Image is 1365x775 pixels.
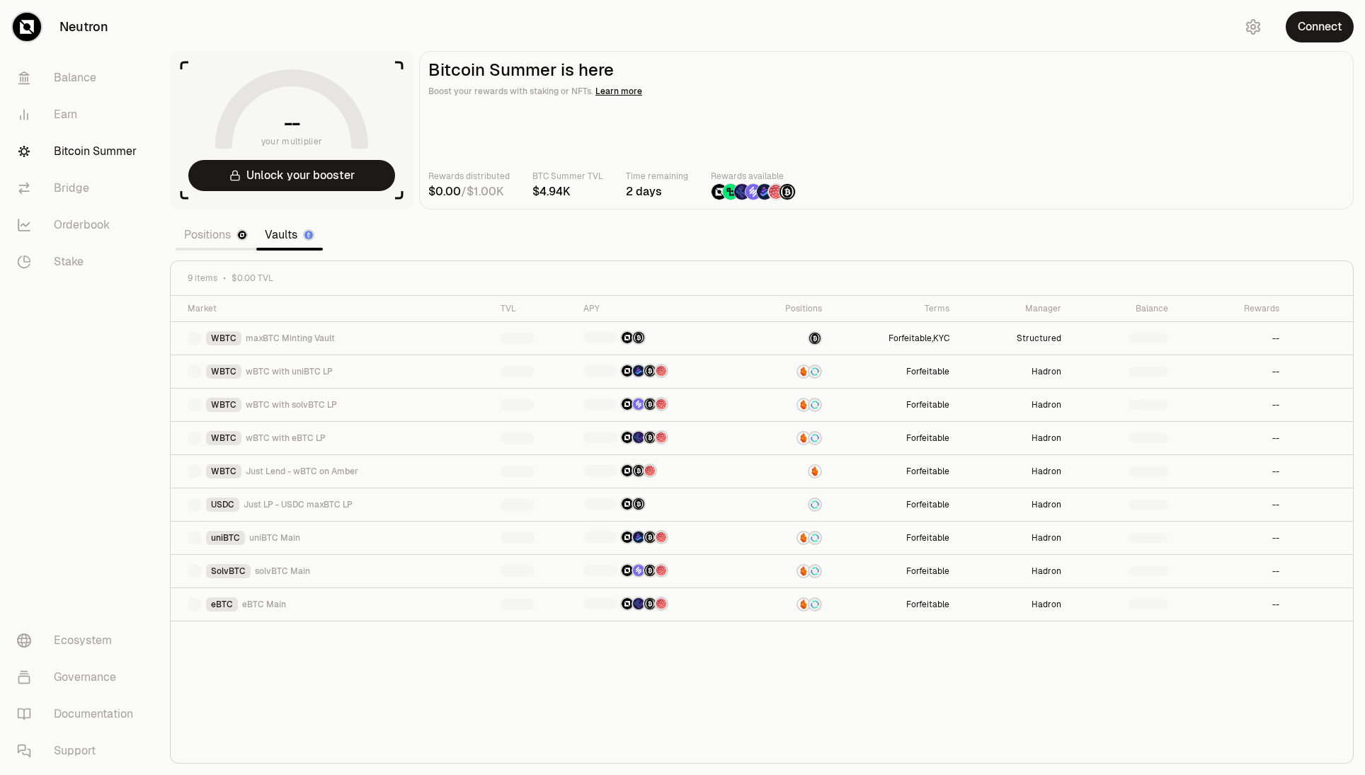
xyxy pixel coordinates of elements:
a: Stake [6,243,153,280]
img: Lend [798,399,809,411]
img: Neutron Logo [238,231,246,239]
a: LendSupervault [750,531,821,545]
div: Manager [966,303,1062,314]
div: WBTC [206,364,241,379]
img: Ethereum Logo [304,231,313,239]
span: Learn more [595,86,642,97]
div: WBTC [206,398,241,412]
a: Earn [6,96,153,133]
a: Structured [1017,333,1061,344]
a: Bridge [6,170,153,207]
img: Structured Points [644,365,656,377]
p: Rewards available [711,169,796,183]
img: Supervault [809,499,821,510]
a: -- [1272,399,1279,411]
a: Orderbook [6,207,153,243]
div: TVL [501,303,567,314]
a: Forfeitable,KYC [889,333,949,344]
img: maxBTC [809,333,821,344]
img: NTRN [622,332,633,343]
a: WBTCJust Lend - wBTC on Amber [188,464,484,478]
img: NTRN [622,398,633,410]
p: BTC Summer TVL [532,169,603,183]
a: NTRNStructured Points [583,335,733,346]
a: -- [1272,333,1279,344]
img: Supervault [809,566,821,577]
img: EtherFi Points [633,432,644,443]
img: Structured Points [644,398,656,410]
img: Lend [798,566,809,577]
img: Lombard Lux [723,184,738,200]
a: LendSupervault [750,431,821,445]
a: Vaults [256,221,323,249]
span: eBTC Main [242,599,286,610]
img: Supervault [809,432,821,444]
a: Hadron [1032,566,1061,577]
img: Structured Points [633,498,644,510]
tr: uniBTCuniBTC MainNTRNBedrock DiamondsStructured PointsMars FragmentsLendSupervaultForfeitableHadr... [171,522,1353,555]
button: NTRNStructured Points [583,497,733,511]
a: WBTCwBTC with uniBTC LP [188,364,484,379]
a: -- [1272,532,1279,544]
a: WBTCwBTC with eBTC LP [188,431,484,445]
img: Amber [809,466,821,477]
a: Forfeitable [906,566,949,577]
button: Forfeitable [906,532,949,544]
div: APY [583,303,733,314]
span: uniBTC Main [249,532,300,544]
div: WBTC [206,464,241,478]
a: eBTCeBTC Main [188,597,484,612]
a: Hadron [1032,499,1061,510]
img: EtherFi Points [633,598,644,609]
img: Solv Points [633,565,644,576]
button: Forfeitable [889,333,932,344]
img: NTRN [712,184,727,200]
a: SolvBTCsolvBTC Main [188,564,484,578]
img: Structured Points [779,184,795,200]
a: Forfeitable [906,599,949,610]
a: NTRNBedrock DiamondsStructured PointsMars Fragments [583,368,733,379]
tr: eBTCeBTC MainNTRNEtherFi PointsStructured PointsMars FragmentsLendSupervaultForfeitableHadron-- [171,588,1353,621]
span: solvBTC Main [255,566,310,577]
button: Forfeitable [906,499,949,510]
span: $0.00 TVL [232,272,273,284]
a: LendSupervault [750,398,821,412]
a: uniBTCuniBTC Main [188,531,484,545]
a: LendSupervault [750,364,821,379]
a: Hadron [1032,466,1061,477]
tr: WBTCwBTC with solvBTC LPNTRNSolv PointsStructured PointsMars FragmentsLendSupervaultForfeitableHa... [171,389,1353,422]
a: USDCJust LP - USDC maxBTC LP [188,498,484,512]
a: LendSupervault [750,597,821,612]
button: NTRNBedrock DiamondsStructured PointsMars Fragments [583,530,733,544]
img: Structured Points [644,598,656,609]
div: Market [188,303,484,314]
a: Bitcoin Summer [6,133,153,170]
a: WBTCmaxBTC Minting Vault [188,331,484,345]
span: maxBTC Minting Vault [246,333,335,344]
img: Bedrock Diamonds [757,184,772,200]
span: wBTC with eBTC LP [246,432,326,444]
a: Ecosystem [6,622,153,659]
img: NTRN [622,565,633,576]
button: NTRNStructured PointsMars Fragments [583,464,733,478]
a: Hadron [1032,399,1061,411]
a: Positions [176,221,256,249]
img: Structured Points [633,332,644,343]
img: Structured Points [644,565,656,576]
img: Mars Fragments [656,565,667,576]
span: wBTC with uniBTC LP [246,366,333,377]
img: Supervault [809,399,821,411]
button: Forfeitable [906,466,949,477]
a: NTRNSolv PointsStructured PointsMars Fragments [583,568,733,579]
img: Lend [798,599,809,610]
tr: WBTCwBTC with uniBTC LPNTRNBedrock DiamondsStructured PointsMars FragmentsLendSupervaultForfeitab... [171,355,1353,389]
button: NTRNSolv PointsStructured PointsMars Fragments [583,563,733,578]
a: Governance [6,659,153,696]
a: LendSupervault [750,564,821,578]
a: Documentation [6,696,153,733]
img: Lend [798,432,809,444]
img: NTRN [622,498,633,510]
tr: WBTCJust Lend - wBTC on AmberNTRNStructured PointsMars FragmentsAmberForfeitableHadron-- [171,455,1353,488]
